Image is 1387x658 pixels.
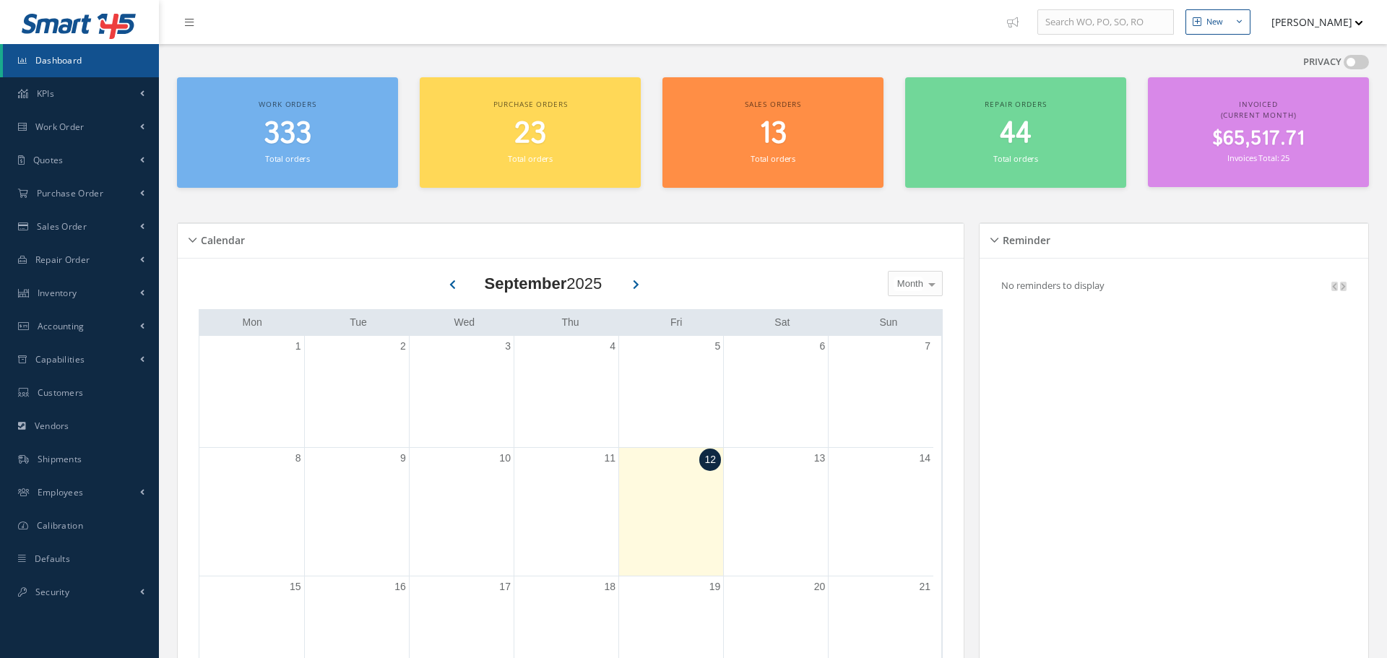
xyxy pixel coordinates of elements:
label: PRIVACY [1303,55,1341,69]
span: Inventory [38,287,77,299]
span: Dashboard [35,54,82,66]
a: September 6, 2025 [817,336,829,357]
td: September 8, 2025 [199,447,304,576]
a: September 16, 2025 [392,576,409,597]
span: Defaults [35,553,70,565]
a: Wednesday [451,313,478,332]
a: Repair orders 44 Total orders [905,77,1126,188]
span: Sales orders [745,99,801,109]
a: Tuesday [347,313,370,332]
button: New [1185,9,1250,35]
small: Total orders [993,153,1038,164]
a: Dashboard [3,44,159,77]
a: September 18, 2025 [601,576,618,597]
div: 2025 [485,272,602,295]
td: September 6, 2025 [724,336,829,448]
div: New [1206,16,1223,28]
span: Shipments [38,453,82,465]
td: September 3, 2025 [409,336,514,448]
span: Repair orders [985,99,1046,109]
a: Thursday [558,313,582,332]
a: Friday [667,313,685,332]
a: September 15, 2025 [287,576,304,597]
span: 44 [1000,113,1032,155]
a: September 21, 2025 [916,576,933,597]
a: September 2, 2025 [397,336,409,357]
td: September 5, 2025 [619,336,724,448]
span: Accounting [38,320,85,332]
a: September 3, 2025 [502,336,514,357]
a: September 1, 2025 [293,336,304,357]
td: September 4, 2025 [514,336,618,448]
input: Search WO, PO, SO, RO [1037,9,1174,35]
span: 333 [264,113,311,155]
span: Invoiced [1239,99,1278,109]
small: Total orders [265,153,310,164]
td: September 12, 2025 [619,447,724,576]
td: September 13, 2025 [724,447,829,576]
td: September 11, 2025 [514,447,618,576]
span: KPIs [37,87,54,100]
p: No reminders to display [1001,279,1105,292]
button: [PERSON_NAME] [1258,8,1363,36]
span: 13 [759,113,787,155]
span: Month [894,277,923,291]
a: Work orders 333 Total orders [177,77,398,188]
td: September 2, 2025 [304,336,409,448]
span: Vendors [35,420,69,432]
span: $65,517.71 [1212,125,1305,153]
a: Invoiced (Current Month) $65,517.71 Invoices Total: 25 [1148,77,1369,187]
span: Employees [38,486,84,498]
span: Purchase Order [37,187,103,199]
a: Monday [239,313,264,332]
h5: Calendar [196,230,245,247]
a: September 10, 2025 [496,448,514,469]
a: Saturday [772,313,792,332]
b: September [485,274,567,293]
td: September 9, 2025 [304,447,409,576]
small: Total orders [751,153,795,164]
td: September 10, 2025 [409,447,514,576]
span: (Current Month) [1221,110,1297,120]
span: Purchase orders [493,99,568,109]
a: September 4, 2025 [607,336,618,357]
span: Customers [38,386,84,399]
td: September 1, 2025 [199,336,304,448]
span: Quotes [33,154,64,166]
a: September 17, 2025 [496,576,514,597]
a: September 12, 2025 [699,449,721,471]
a: September 20, 2025 [811,576,829,597]
span: Calibration [37,519,83,532]
span: Repair Order [35,254,90,266]
span: 23 [514,113,546,155]
a: September 11, 2025 [601,448,618,469]
h5: Reminder [998,230,1050,247]
small: Invoices Total: 25 [1227,152,1289,163]
td: September 7, 2025 [829,336,933,448]
td: September 14, 2025 [829,447,933,576]
a: Sales orders 13 Total orders [662,77,883,188]
a: September 9, 2025 [397,448,409,469]
a: September 19, 2025 [707,576,724,597]
small: Total orders [508,153,553,164]
span: Work Order [35,121,85,133]
a: September 14, 2025 [916,448,933,469]
span: Security [35,586,69,598]
a: September 8, 2025 [293,448,304,469]
a: September 13, 2025 [811,448,829,469]
a: September 7, 2025 [922,336,933,357]
span: Sales Order [37,220,87,233]
span: Work orders [259,99,316,109]
a: September 5, 2025 [712,336,723,357]
span: Capabilities [35,353,85,365]
a: Purchase orders 23 Total orders [420,77,641,188]
a: Sunday [876,313,900,332]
